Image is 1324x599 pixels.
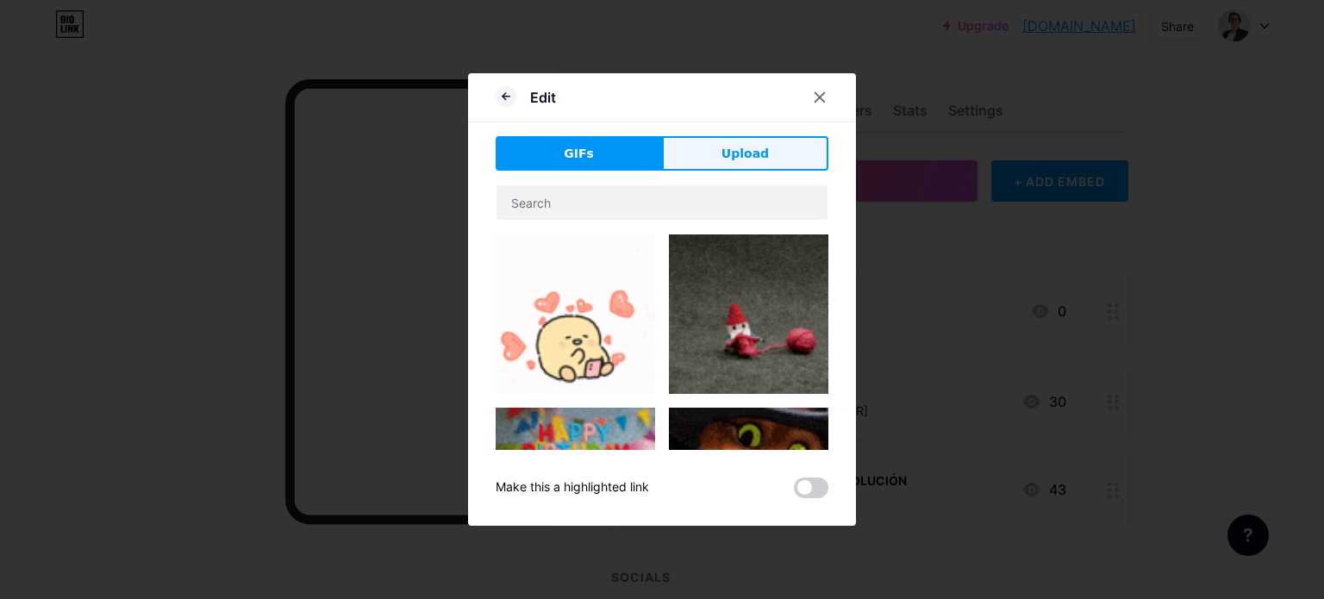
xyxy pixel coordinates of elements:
span: GIFs [564,145,594,163]
input: Search [496,185,827,220]
button: Upload [662,136,828,171]
img: Gihpy [496,234,655,394]
img: Gihpy [669,408,828,567]
div: Edit [530,87,556,108]
span: Upload [721,145,769,163]
img: Gihpy [669,234,828,394]
button: GIFs [496,136,662,171]
div: Make this a highlighted link [496,477,649,498]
